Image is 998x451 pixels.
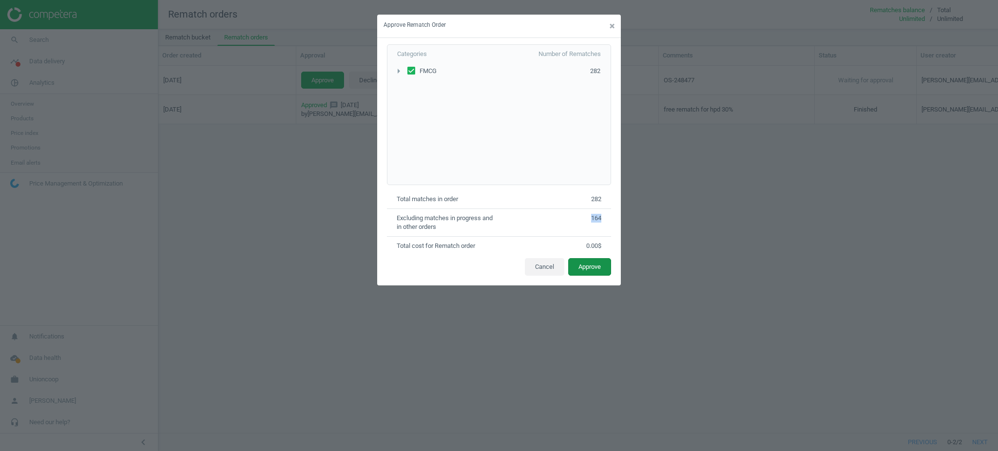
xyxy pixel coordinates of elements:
[503,242,602,250] p: 0.00 $
[397,195,496,204] p: Total matches in order
[418,67,439,75] span: FMCG
[568,258,611,276] button: Approve
[610,21,614,31] button: Close
[384,21,446,29] h5: Approve Rematch Order
[503,214,602,223] p: 164
[499,50,601,58] p: Number of Rematches
[397,242,496,250] p: Total cost for Rematch order
[590,67,610,75] span: 282
[610,20,614,32] span: ×
[393,65,404,78] button: arrow_right
[397,50,499,58] p: Categories
[393,65,404,77] i: arrow_right
[525,258,564,276] button: Cancel
[503,195,602,204] p: 282
[397,214,496,231] p: Excluding matсhes in progress and in other orders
